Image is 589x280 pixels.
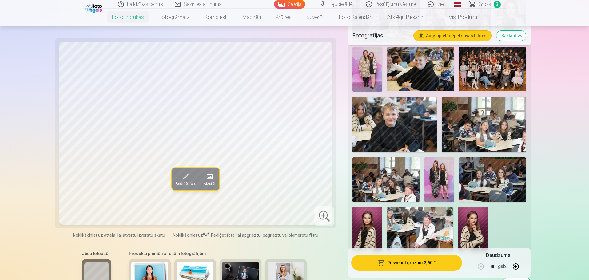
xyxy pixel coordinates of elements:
[235,9,268,26] a: Magnēti
[197,9,235,26] a: Komplekti
[237,233,318,238] span: lai apgrieztu, pagrieztu vai piemērotu filtru
[73,232,165,238] span: Noklikšķiniet uz attēla, lai atvērtu izvērstu skatu
[235,233,237,238] span: "
[380,9,432,26] a: Atslēgu piekariņi
[479,1,491,8] span: Grozs
[299,9,332,26] a: Suvenīri
[268,9,299,26] a: Krūzes
[432,9,484,26] a: Visi produkti
[126,250,309,257] h6: Produktu piemēri ar citām fotogrāfijām
[176,181,196,186] span: Rediģēt foto
[352,31,408,40] h5: Fotogrāfijas
[486,252,510,259] h5: Daudzums
[204,181,216,186] span: Aizstāt
[85,2,104,13] img: /fa1
[203,233,205,238] span: "
[351,255,462,271] button: Pievienot grozam:3,60 €
[211,233,235,238] span: Rediģēt foto
[332,9,380,26] a: Foto kalendāri
[414,31,491,41] button: Augšupielādējiet savas bildes
[82,250,111,257] h6: Jūsu fotoattēli
[173,233,203,238] span: Noklikšķiniet uz
[498,259,507,274] div: gab.
[105,9,151,26] a: Foto izdrukas
[172,168,200,190] button: Rediģēt foto
[151,9,197,26] a: Fotogrāmata
[200,168,219,190] button: Aizstāt
[494,1,501,8] span: 3
[496,31,526,41] button: Sakļaut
